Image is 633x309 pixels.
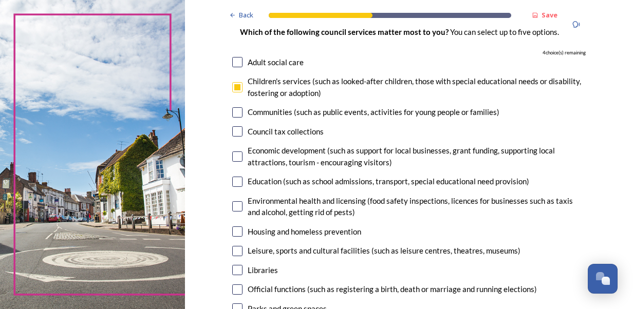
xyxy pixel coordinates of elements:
[248,245,520,257] div: Leisure, sports and cultural facilities (such as leisure centres, theatres, museums)
[239,10,253,20] span: Back
[248,56,304,68] div: Adult social care
[543,49,586,56] span: 4 choice(s) remaining
[248,283,537,295] div: Official functions (such as registering a birth, death or marriage and running elections)
[248,226,361,238] div: Housing and homeless prevention
[240,27,450,36] strong: Which of the following council services matter most to you?
[248,195,586,218] div: Environmental health and licensing (food safety inspections, licences for businesses such as taxi...
[248,145,586,168] div: Economic development (such as support for local businesses, grant funding, supporting local attra...
[248,75,586,99] div: Children's services (such as looked-after children, those with special educational needs or disab...
[248,106,499,118] div: Communities (such as public events, activities for young people or families)
[248,176,529,187] div: Education (such as school admissions, transport, special educational need provision)
[542,10,557,20] strong: Save
[248,264,278,276] div: Libraries
[588,264,618,294] button: Open Chat
[240,27,559,37] p: You can select up to five options.
[248,126,324,138] div: Council tax collections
